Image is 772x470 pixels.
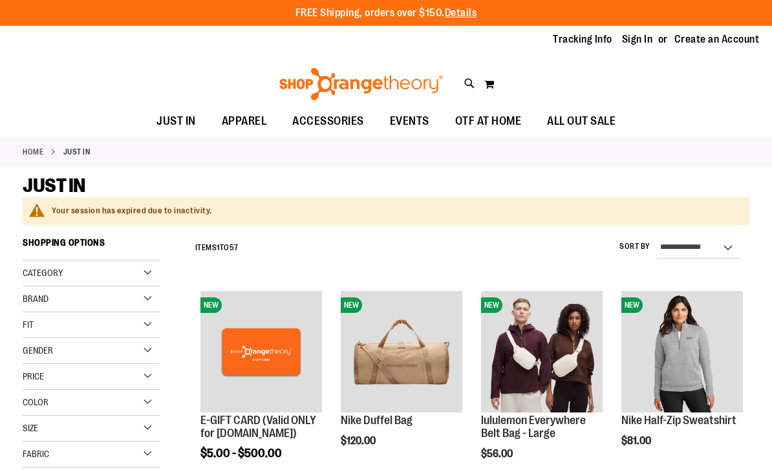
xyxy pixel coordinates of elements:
span: Category [23,268,63,278]
span: $81.00 [621,435,653,447]
span: Brand [23,294,48,304]
strong: Shopping Options [23,231,160,261]
span: NEW [341,297,362,313]
span: $5.00 - $500.00 [200,447,282,460]
span: EVENTS [390,107,429,136]
img: lululemon Everywhere Belt Bag - Large [481,291,603,412]
span: NEW [481,297,502,313]
a: Nike Half-Zip Sweatshirt [621,414,736,427]
label: Sort By [619,241,650,252]
a: Nike Duffel BagNEW [341,291,462,414]
a: Sign In [622,32,653,47]
span: NEW [621,297,643,313]
a: E-GIFT CARD (Valid ONLY for ShopOrangetheory.com)NEW [200,291,322,414]
a: lululemon Everywhere Belt Bag - Large [481,414,586,440]
img: Nike Duffel Bag [341,291,462,412]
img: Shop Orangetheory [277,68,445,100]
span: APPAREL [222,107,267,136]
span: OTF AT HOME [455,107,522,136]
span: Fabric [23,449,49,459]
span: 1 [217,243,220,252]
strong: JUST IN [63,146,91,158]
span: Price [23,371,44,381]
p: FREE Shipping, orders over $150. [295,6,477,21]
span: JUST IN [156,107,196,136]
span: Gender [23,345,53,356]
a: Nike Half-Zip SweatshirtNEW [621,291,743,414]
span: Size [23,423,38,433]
span: ACCESSORIES [292,107,364,136]
a: Home [23,146,43,158]
span: $56.00 [481,448,515,460]
h2: Items to [195,238,239,258]
img: E-GIFT CARD (Valid ONLY for ShopOrangetheory.com) [200,291,322,412]
span: NEW [200,297,222,313]
a: Details [445,7,477,19]
a: Create an Account [674,32,760,47]
a: E-GIFT CARD (Valid ONLY for [DOMAIN_NAME]) [200,414,316,440]
span: Fit [23,319,34,330]
img: Nike Half-Zip Sweatshirt [621,291,743,412]
a: Nike Duffel Bag [341,414,413,427]
a: lululemon Everywhere Belt Bag - LargeNEW [481,291,603,414]
span: 57 [230,243,239,252]
span: JUST IN [23,175,85,197]
span: Color [23,397,48,407]
a: Tracking Info [553,32,612,47]
div: Your session has expired due to inactivity. [52,205,736,217]
span: $120.00 [341,435,378,447]
span: ALL OUT SALE [547,107,616,136]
